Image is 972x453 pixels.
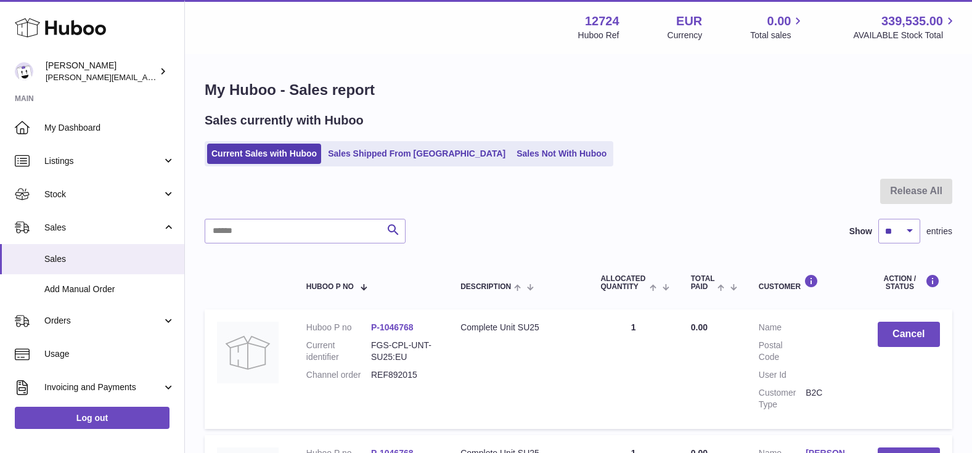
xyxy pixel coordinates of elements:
[759,387,806,410] dt: Customer Type
[578,30,619,41] div: Huboo Ref
[46,72,247,82] span: [PERSON_NAME][EMAIL_ADDRESS][DOMAIN_NAME]
[44,253,175,265] span: Sales
[306,340,371,363] dt: Current identifier
[878,322,940,347] button: Cancel
[371,369,436,381] dd: REF892015
[371,322,414,332] a: P-1046768
[759,340,806,363] dt: Postal Code
[44,315,162,327] span: Orders
[44,155,162,167] span: Listings
[750,30,805,41] span: Total sales
[44,189,162,200] span: Stock
[588,309,678,428] td: 1
[324,144,510,164] a: Sales Shipped From [GEOGRAPHIC_DATA]
[44,222,162,234] span: Sales
[853,13,957,41] a: 339,535.00 AVAILABLE Stock Total
[460,322,576,333] div: Complete Unit SU25
[44,348,175,360] span: Usage
[205,112,364,129] h2: Sales currently with Huboo
[44,284,175,295] span: Add Manual Order
[205,80,952,100] h1: My Huboo - Sales report
[881,13,943,30] span: 339,535.00
[306,283,354,291] span: Huboo P no
[217,322,279,383] img: no-photo.jpg
[306,369,371,381] dt: Channel order
[759,369,806,381] dt: User Id
[512,144,611,164] a: Sales Not With Huboo
[460,283,511,291] span: Description
[750,13,805,41] a: 0.00 Total sales
[371,340,436,363] dd: FGS-CPL-UNT-SU25:EU
[849,226,872,237] label: Show
[44,122,175,134] span: My Dashboard
[585,13,619,30] strong: 12724
[306,322,371,333] dt: Huboo P no
[759,274,853,291] div: Customer
[806,387,852,410] dd: B2C
[767,13,791,30] span: 0.00
[44,382,162,393] span: Invoicing and Payments
[853,30,957,41] span: AVAILABLE Stock Total
[15,407,169,429] a: Log out
[759,322,806,333] dt: Name
[15,62,33,81] img: sebastian@ffern.co
[691,275,715,291] span: Total paid
[691,322,708,332] span: 0.00
[668,30,703,41] div: Currency
[676,13,702,30] strong: EUR
[46,60,157,83] div: [PERSON_NAME]
[207,144,321,164] a: Current Sales with Huboo
[926,226,952,237] span: entries
[600,275,647,291] span: ALLOCATED Quantity
[878,274,940,291] div: Action / Status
